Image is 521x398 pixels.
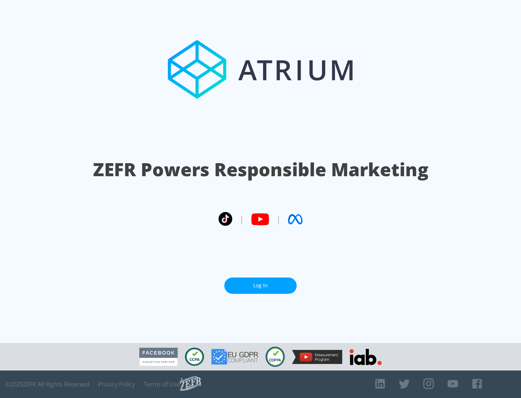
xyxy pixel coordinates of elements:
img: GDPR Compliant [211,349,258,365]
a: Log In [224,278,297,294]
span: | [276,214,281,225]
span: | [240,214,244,225]
a: Privacy Policy [98,381,135,388]
a: Terms of Use [144,381,180,388]
img: YouTube Measurement Program [292,350,342,364]
img: IAB [350,349,382,365]
h1: ZEFR Powers Responsible Marketing [93,157,428,182]
span: © 2025 ZEFR All Rights Reserved [5,381,89,388]
img: COPPA Compliant [266,347,285,367]
img: CCPA Compliant [185,348,204,366]
img: Facebook Marketing Partner [139,348,178,366]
